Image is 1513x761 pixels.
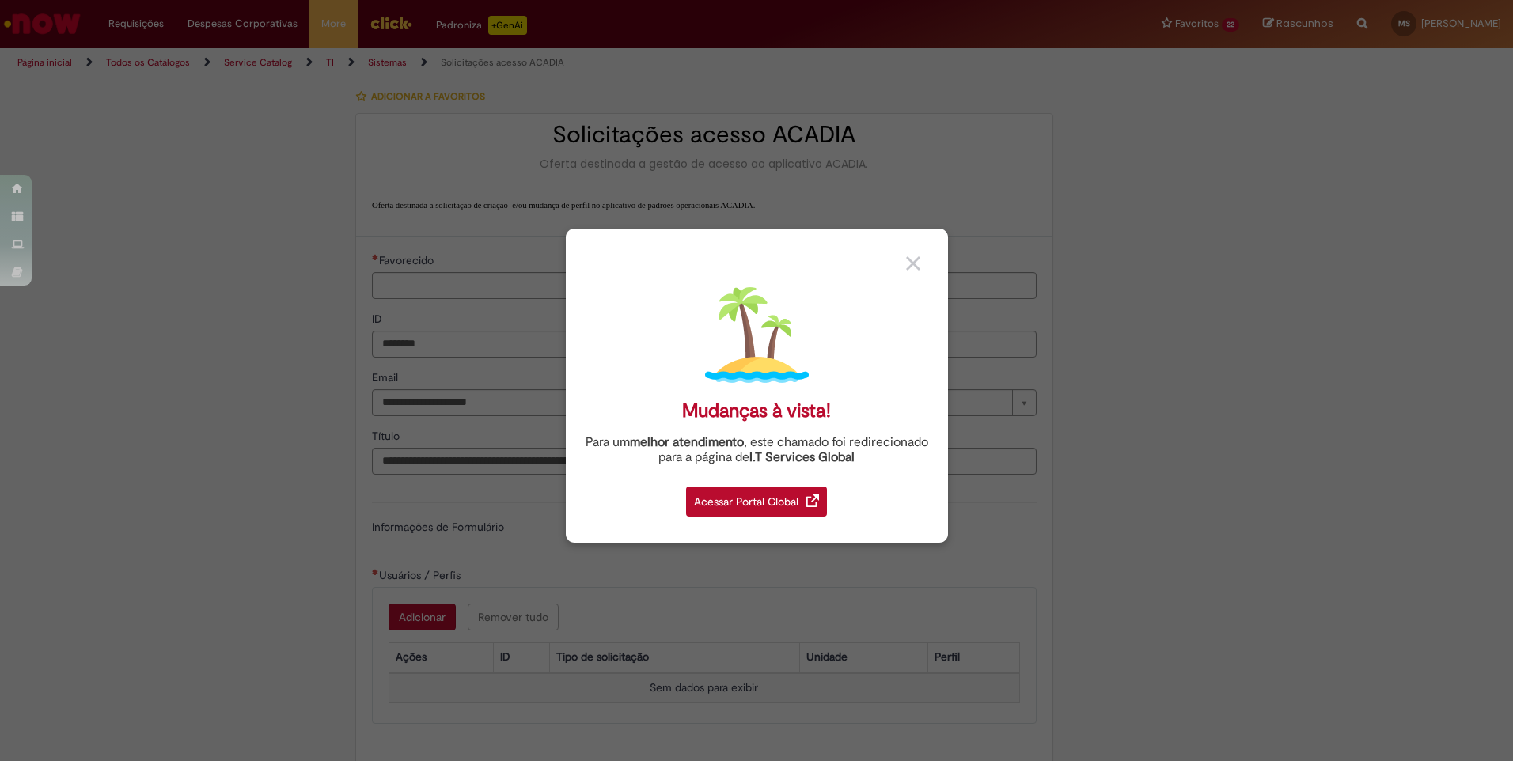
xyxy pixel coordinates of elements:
[686,487,827,517] div: Acessar Portal Global
[806,494,819,507] img: redirect_link.png
[630,434,744,450] strong: melhor atendimento
[578,435,936,465] div: Para um , este chamado foi redirecionado para a página de
[682,399,831,422] div: Mudanças à vista!
[749,441,855,465] a: I.T Services Global
[705,283,809,387] img: island.png
[906,256,920,271] img: close_button_grey.png
[686,478,827,517] a: Acessar Portal Global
